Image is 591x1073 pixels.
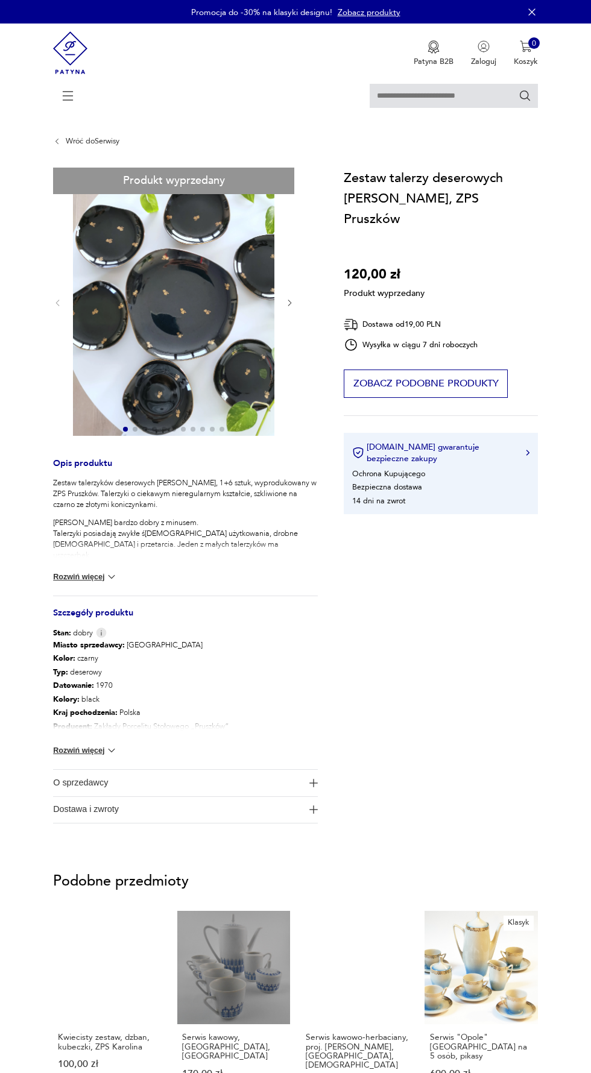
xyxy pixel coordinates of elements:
li: Ochrona Kupującego [352,468,425,479]
button: Ikona plusaO sprzedawcy [53,770,318,796]
button: Patyna B2B [414,40,454,67]
li: 14 dni na zwrot [352,496,405,506]
b: Kraj pochodzenia : [53,707,118,718]
b: Kolor: [53,653,75,664]
p: deserowy [53,666,229,679]
div: Wysyłka w ciągu 7 dni roboczych [344,338,478,352]
b: Typ : [53,667,68,678]
a: Ikona medaluPatyna B2B [414,40,454,67]
button: Szukaj [519,89,532,102]
img: Ikona certyfikatu [352,447,364,459]
p: Serwis kawowo-herbaciany, proj. [PERSON_NAME], [GEOGRAPHIC_DATA], [DEMOGRAPHIC_DATA] [306,1033,409,1069]
p: Zestaw talerzyków deserowych [PERSON_NAME], 1+6 sztuk, wyprodukowany w ZPS Pruszków. Talerzyki o ... [53,477,318,510]
button: Ikona plusaDostawa i zwroty [53,797,318,823]
p: Serwis "Opole" [GEOGRAPHIC_DATA] na 5 osób, pikasy [430,1033,533,1060]
img: Info icon [96,628,107,638]
span: O sprzedawcy [53,770,303,796]
b: Datowanie : [53,680,94,691]
p: 120,00 zł [344,264,425,285]
button: [DOMAIN_NAME] gwarantuje bezpieczne zakupy [352,441,529,464]
p: Polska [53,706,229,720]
p: Koszyk [514,56,538,67]
li: Bezpieczna dostawa [352,482,422,492]
img: chevron down [106,744,118,757]
h3: Szczegóły produktu [53,609,318,628]
p: Patyna B2B [414,56,454,67]
img: chevron down [106,571,118,583]
button: Zaloguj [471,40,496,67]
button: Zobacz podobne produkty [344,370,508,398]
p: Promocja do -30% na klasyki designu! [191,7,332,18]
button: 0Koszyk [514,40,538,67]
p: Zaloguj [471,56,496,67]
h1: Zestaw talerzy deserowych [PERSON_NAME], ZPS Pruszków [344,168,537,230]
button: Rozwiń więcej [53,744,118,757]
b: Producent : [53,721,92,732]
p: Kwiecisty zestaw, dzban, kubeczki, ZPS Karolina [58,1033,161,1051]
h3: Opis produktu [53,460,318,478]
img: Ikona dostawy [344,317,358,332]
img: Ikona plusa [309,779,318,787]
p: [GEOGRAPHIC_DATA] [53,638,229,652]
button: Rozwiń więcej [53,571,118,583]
div: Dostawa od 19,00 PLN [344,317,478,332]
div: 0 [528,37,540,49]
p: czarny [53,652,229,666]
b: Miasto sprzedawcy : [53,640,125,650]
p: 1970 [53,679,229,693]
p: Zakłady Porcelitu Stołowego „Pruszków” [53,720,229,734]
img: Ikona strzałki w prawo [526,450,529,456]
a: Zobacz produkty [338,7,400,18]
p: Podobne przedmioty [53,875,538,889]
p: Serwis kawowy, [GEOGRAPHIC_DATA], [GEOGRAPHIC_DATA] [182,1033,285,1060]
p: Produkt wyprzedany [344,285,425,300]
p: [PERSON_NAME] bardzo dobry z minusem. Talerzyki posiadają zwykłe ś[DEMOGRAPHIC_DATA] użytkowania,... [53,517,318,561]
img: Ikona plusa [309,805,318,814]
a: Wróć doSerwisy [66,137,119,145]
b: Stan: [53,628,71,638]
span: Dostawa i zwroty [53,797,303,823]
span: dobry [53,628,93,638]
img: Ikona koszyka [520,40,532,52]
img: Ikona medalu [428,40,440,54]
p: złocenie, szkliwienie [53,733,229,747]
img: Patyna - sklep z meblami i dekoracjami vintage [53,24,87,82]
p: 100,00 zł [58,1060,161,1069]
p: black [53,693,229,706]
b: Kolory : [53,694,80,705]
img: Ikonka użytkownika [478,40,490,52]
